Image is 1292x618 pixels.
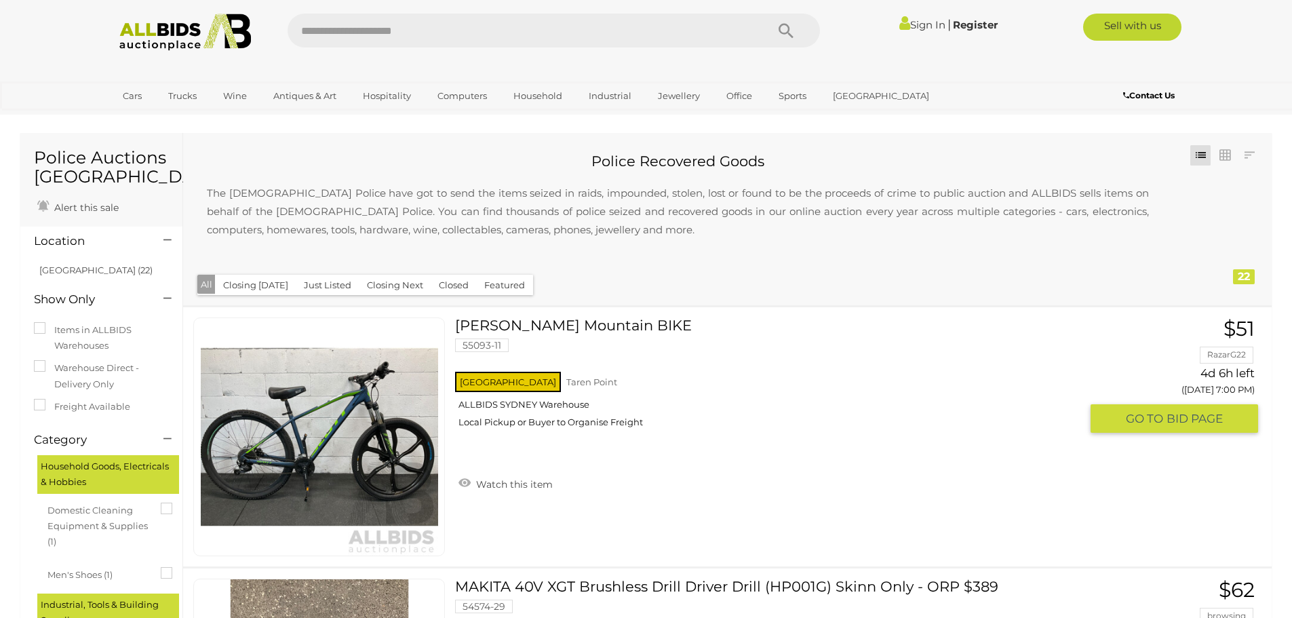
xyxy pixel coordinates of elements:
span: GO TO [1126,411,1167,427]
label: Warehouse Direct - Delivery Only [34,360,169,392]
a: Hospitality [354,85,420,107]
a: Household [505,85,571,107]
h1: Police Auctions [GEOGRAPHIC_DATA] [34,149,169,186]
img: 55093-11a.jpeg [201,318,438,556]
a: [PERSON_NAME] Mountain BIKE 55093-11 [GEOGRAPHIC_DATA] Taren Point ALLBIDS SYDNEY Warehouse Local... [465,317,1080,438]
span: BID PAGE [1167,411,1223,427]
span: Watch this item [473,478,553,490]
a: Computers [429,85,496,107]
a: Trucks [159,85,205,107]
div: 22 [1233,269,1255,284]
a: [GEOGRAPHIC_DATA] [824,85,938,107]
h2: Police Recovered Goods [193,153,1162,169]
a: Sign In [899,18,945,31]
button: Featured [476,275,533,296]
span: Domestic Cleaning Equipment & Supplies (1) [47,499,149,550]
button: Closing Next [359,275,431,296]
button: GO TOBID PAGE [1091,404,1258,433]
button: All [197,275,216,294]
span: $51 [1224,316,1255,341]
h4: Location [34,235,143,248]
button: Just Listed [296,275,359,296]
button: Closed [431,275,477,296]
a: Office [718,85,761,107]
button: Search [752,14,820,47]
div: Household Goods, Electricals & Hobbies [37,455,179,494]
a: Antiques & Art [265,85,345,107]
a: Industrial [580,85,640,107]
span: Men's Shoes (1) [47,564,149,583]
a: Alert this sale [34,196,122,216]
a: Register [953,18,998,31]
span: Alert this sale [51,201,119,214]
a: $51 RazarG22 4d 6h left ([DATE] 7:00 PM) GO TOBID PAGE [1101,317,1258,434]
p: The [DEMOGRAPHIC_DATA] Police have got to send the items seized in raids, impounded, stolen, lost... [193,170,1162,252]
a: Contact Us [1123,88,1178,103]
a: Sell with us [1083,14,1181,41]
label: Items in ALLBIDS Warehouses [34,322,169,354]
h4: Show Only [34,293,143,306]
b: Contact Us [1123,90,1175,100]
a: Jewellery [649,85,709,107]
a: Sports [770,85,815,107]
h4: Category [34,433,143,446]
a: Wine [214,85,256,107]
label: Freight Available [34,399,130,414]
a: Cars [114,85,151,107]
span: | [947,17,951,32]
img: Allbids.com.au [112,14,259,51]
a: [GEOGRAPHIC_DATA] (22) [39,265,153,275]
span: $62 [1219,577,1255,602]
button: Closing [DATE] [215,275,296,296]
a: Watch this item [455,473,556,493]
